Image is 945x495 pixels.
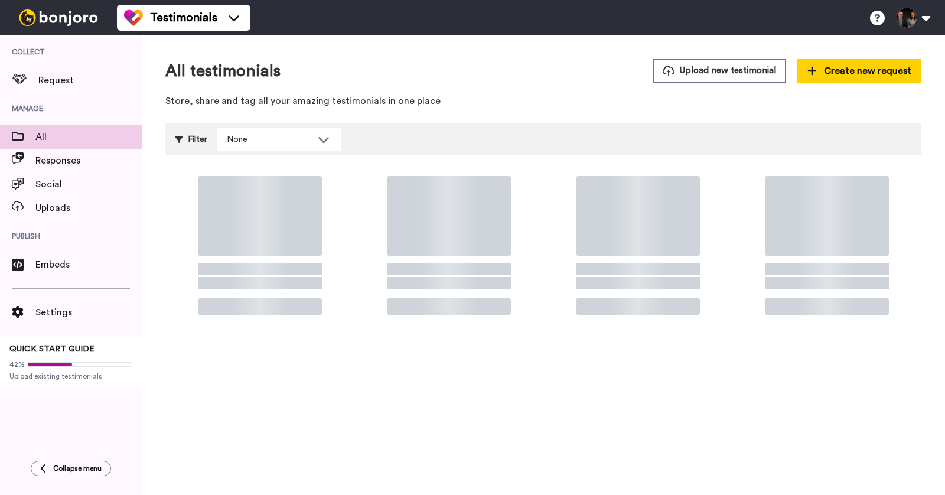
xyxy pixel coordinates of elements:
div: Filter [175,128,207,151]
span: Embeds [35,258,142,272]
span: Request [38,73,142,87]
button: Create new request [797,59,921,83]
span: Uploads [35,201,142,215]
img: bj-logo-header-white.svg [14,9,103,26]
span: Settings [35,305,142,320]
span: QUICK START GUIDE [9,345,94,353]
img: tm-color.svg [124,8,143,27]
span: Upload existing testimonials [9,372,132,381]
span: Responses [35,154,142,168]
button: Upload new testimonial [653,59,786,82]
span: Social [35,177,142,191]
span: Testimonials [150,9,217,26]
span: All [35,130,142,144]
span: 42% [9,360,25,369]
p: Store, share and tag all your amazing testimonials in one place [165,95,921,108]
div: None [227,133,312,145]
span: Collapse menu [53,464,102,473]
span: Create new request [807,64,911,78]
h1: All testimonials [165,62,281,80]
button: Collapse menu [31,461,111,476]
